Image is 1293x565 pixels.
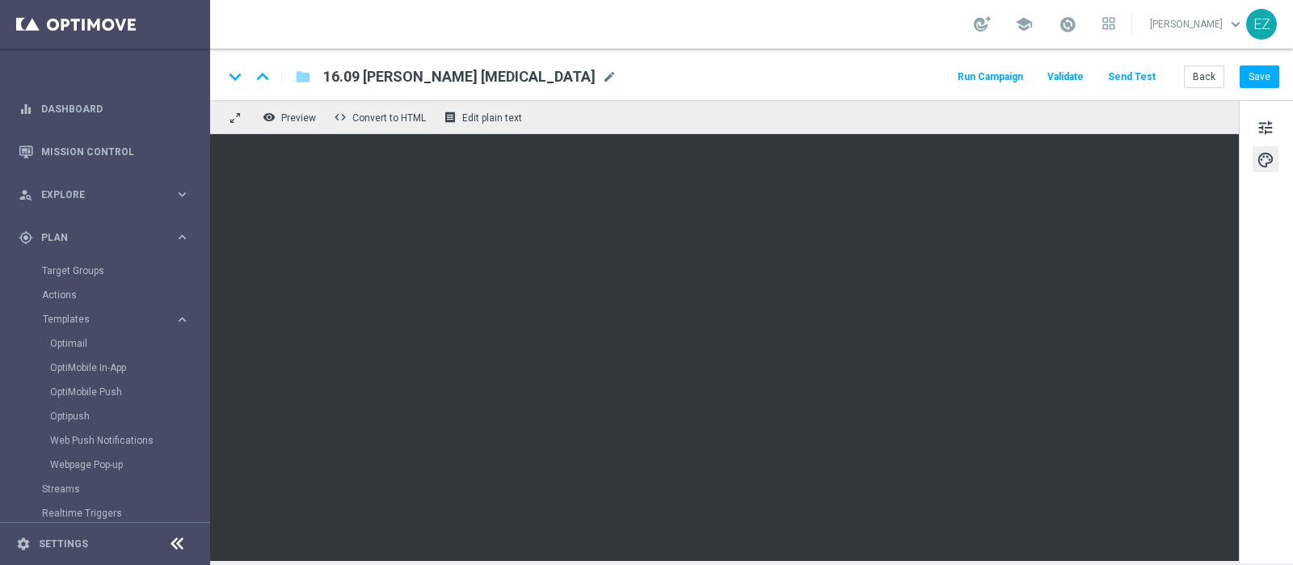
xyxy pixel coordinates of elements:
[41,233,175,242] span: Plan
[42,507,168,520] a: Realtime Triggers
[50,386,168,398] a: OptiMobile Push
[19,188,175,202] div: Explore
[50,453,208,477] div: Webpage Pop-up
[1148,12,1246,36] a: [PERSON_NAME]keyboard_arrow_down
[16,537,31,551] i: settings
[295,67,311,86] i: folder
[42,483,168,495] a: Streams
[19,130,190,173] div: Mission Control
[444,111,457,124] i: receipt
[19,87,190,130] div: Dashboard
[50,410,168,423] a: Optipush
[50,428,208,453] div: Web Push Notifications
[50,361,168,374] a: OptiMobile In-App
[263,111,276,124] i: remove_red_eye
[1246,9,1277,40] div: EZ
[18,231,191,244] button: gps_fixed Plan keyboard_arrow_right
[50,404,208,428] div: Optipush
[1257,117,1274,138] span: tune
[50,337,168,350] a: Optimail
[323,67,596,86] span: 16.09 RECUPERO CONSENSI
[19,188,33,202] i: person_search
[955,66,1026,88] button: Run Campaign
[334,111,347,124] span: code
[50,434,168,447] a: Web Push Notifications
[42,264,168,277] a: Target Groups
[50,356,208,380] div: OptiMobile In-App
[175,187,190,202] i: keyboard_arrow_right
[42,313,191,326] button: Templates keyboard_arrow_right
[1047,71,1084,82] span: Validate
[281,112,316,124] span: Preview
[175,312,190,327] i: keyboard_arrow_right
[1184,65,1224,88] button: Back
[42,477,208,501] div: Streams
[42,289,168,301] a: Actions
[41,190,175,200] span: Explore
[1015,15,1033,33] span: school
[462,112,522,124] span: Edit plain text
[440,107,529,128] button: receipt Edit plain text
[251,65,275,89] i: keyboard_arrow_up
[602,70,617,84] span: mode_edit
[175,230,190,245] i: keyboard_arrow_right
[330,107,433,128] button: code Convert to HTML
[223,65,247,89] i: keyboard_arrow_down
[41,130,190,173] a: Mission Control
[1240,65,1279,88] button: Save
[259,107,323,128] button: remove_red_eye Preview
[19,230,33,245] i: gps_fixed
[42,501,208,525] div: Realtime Triggers
[293,64,313,90] button: folder
[42,307,208,477] div: Templates
[1227,15,1245,33] span: keyboard_arrow_down
[1253,146,1278,172] button: palette
[1045,66,1086,88] button: Validate
[50,331,208,356] div: Optimail
[19,102,33,116] i: equalizer
[1257,150,1274,171] span: palette
[50,380,208,404] div: OptiMobile Push
[41,87,190,130] a: Dashboard
[19,230,175,245] div: Plan
[39,539,88,549] a: Settings
[18,188,191,201] button: person_search Explore keyboard_arrow_right
[43,314,158,324] span: Templates
[42,259,208,283] div: Target Groups
[42,283,208,307] div: Actions
[43,314,175,324] div: Templates
[1106,66,1158,88] button: Send Test
[50,458,168,471] a: Webpage Pop-up
[1253,114,1278,140] button: tune
[18,145,191,158] button: Mission Control
[352,112,426,124] span: Convert to HTML
[18,103,191,116] button: equalizer Dashboard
